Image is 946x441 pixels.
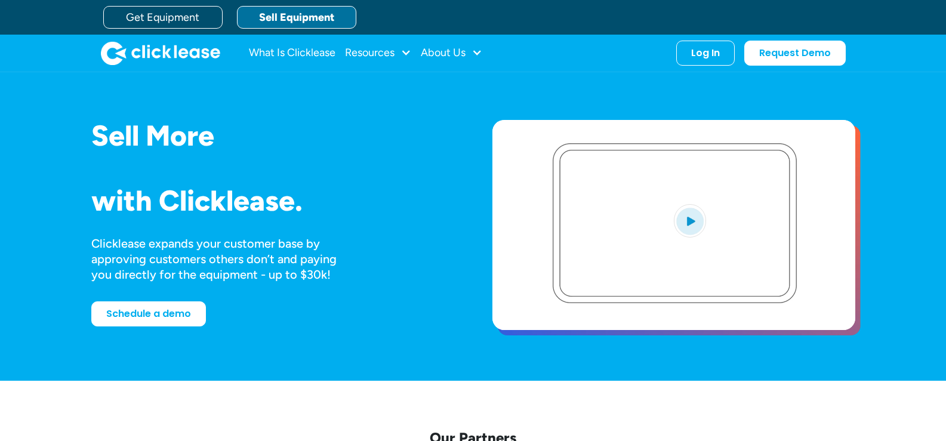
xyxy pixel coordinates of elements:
[421,41,482,65] div: About Us
[691,47,720,59] div: Log In
[101,41,220,65] img: Clicklease logo
[345,41,411,65] div: Resources
[103,6,223,29] a: Get Equipment
[91,236,359,282] div: Clicklease expands your customer base by approving customers others don’t and paying you directly...
[492,120,855,330] a: open lightbox
[101,41,220,65] a: home
[91,185,454,217] h1: with Clicklease.
[237,6,356,29] a: Sell Equipment
[744,41,846,66] a: Request Demo
[249,41,335,65] a: What Is Clicklease
[674,204,706,238] img: Blue play button logo on a light blue circular background
[91,301,206,326] a: Schedule a demo
[91,120,454,152] h1: Sell More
